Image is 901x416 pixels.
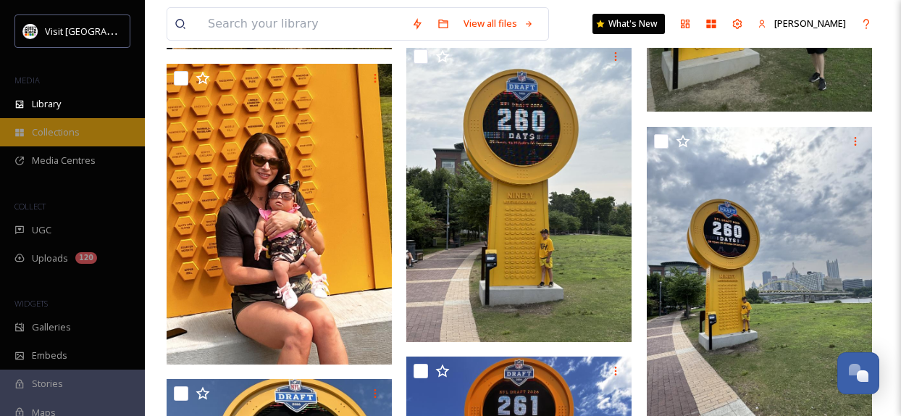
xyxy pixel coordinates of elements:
[592,14,665,34] a: What's New
[75,252,97,264] div: 120
[32,97,61,111] span: Library
[201,8,404,40] input: Search your library
[23,24,38,38] img: unnamed.jpg
[14,298,48,309] span: WIDGETS
[32,377,63,391] span: Stories
[14,75,40,86] span: MEDIA
[32,320,71,334] span: Galleries
[750,9,853,38] a: [PERSON_NAME]
[32,125,80,139] span: Collections
[32,251,68,265] span: Uploads
[45,24,157,38] span: Visit [GEOGRAPHIC_DATA]
[774,17,846,30] span: [PERSON_NAME]
[32,154,96,167] span: Media Centres
[406,42,632,343] img: ext_1754489800.08976_Rwalters5884@gmail.com-IMG_4485.jpeg
[167,64,392,365] img: ext_1754861460.720599_marreenmajer@gmail.com-IMG_4668.jpeg
[32,223,51,237] span: UGC
[456,9,541,38] a: View all files
[32,349,67,362] span: Embeds
[837,352,879,394] button: Open Chat
[14,201,46,212] span: COLLECT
